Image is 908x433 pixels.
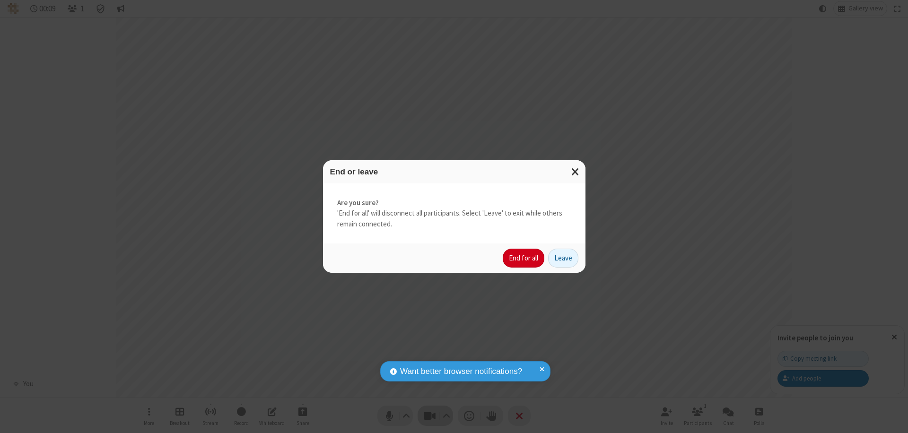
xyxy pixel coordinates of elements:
button: Close modal [566,160,585,183]
button: End for all [503,249,544,268]
button: Leave [548,249,578,268]
h3: End or leave [330,167,578,176]
strong: Are you sure? [337,198,571,208]
span: Want better browser notifications? [400,365,522,378]
div: 'End for all' will disconnect all participants. Select 'Leave' to exit while others remain connec... [323,183,585,244]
